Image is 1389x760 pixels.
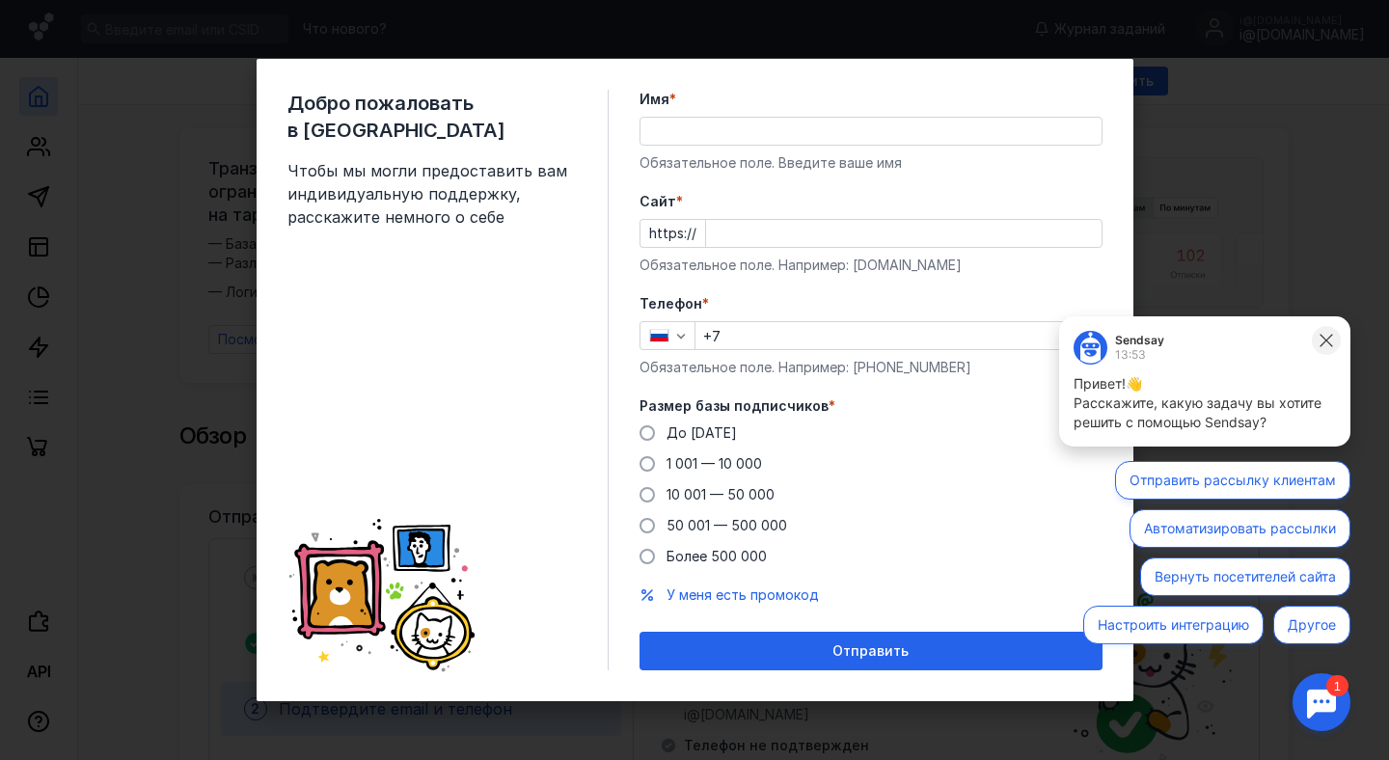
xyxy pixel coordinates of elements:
span: Отправить [832,643,909,660]
span: Имя [640,90,669,109]
button: Отправить [640,632,1103,670]
button: Другое [233,300,311,339]
span: У меня есть промокод [667,586,819,603]
span: До [DATE] [667,424,737,441]
span: 10 001 — 50 000 [667,486,775,502]
span: Чтобы мы могли предоставить вам индивидуальную поддержку, расскажите немного о себе [287,159,577,229]
span: Телефон [640,294,702,313]
button: Настроить интеграцию [43,300,224,339]
span: Размер базы подписчиков [640,396,829,416]
div: Sendsay [75,29,124,41]
p: Привет!👋 [34,68,296,88]
button: Отправить рассылку клиентам [75,155,311,194]
button: У меня есть промокод [667,585,819,605]
div: 13:53 [75,43,124,55]
div: Обязательное поле. Например: [PHONE_NUMBER] [640,358,1103,377]
span: 50 001 — 500 000 [667,517,787,533]
p: Расскажите, какую задачу вы хотите решить с помощью Sendsay? [34,88,296,126]
div: Обязательное поле. Введите ваше имя [640,153,1103,173]
div: 1 [43,12,66,33]
button: Автоматизировать рассылки [90,204,311,242]
span: Добро пожаловать в [GEOGRAPHIC_DATA] [287,90,577,144]
div: Обязательное поле. Например: [DOMAIN_NAME] [640,256,1103,275]
span: Более 500 000 [667,548,767,564]
span: 1 001 — 10 000 [667,455,762,472]
button: Вернуть посетителей сайта [100,252,311,290]
span: Cайт [640,192,676,211]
